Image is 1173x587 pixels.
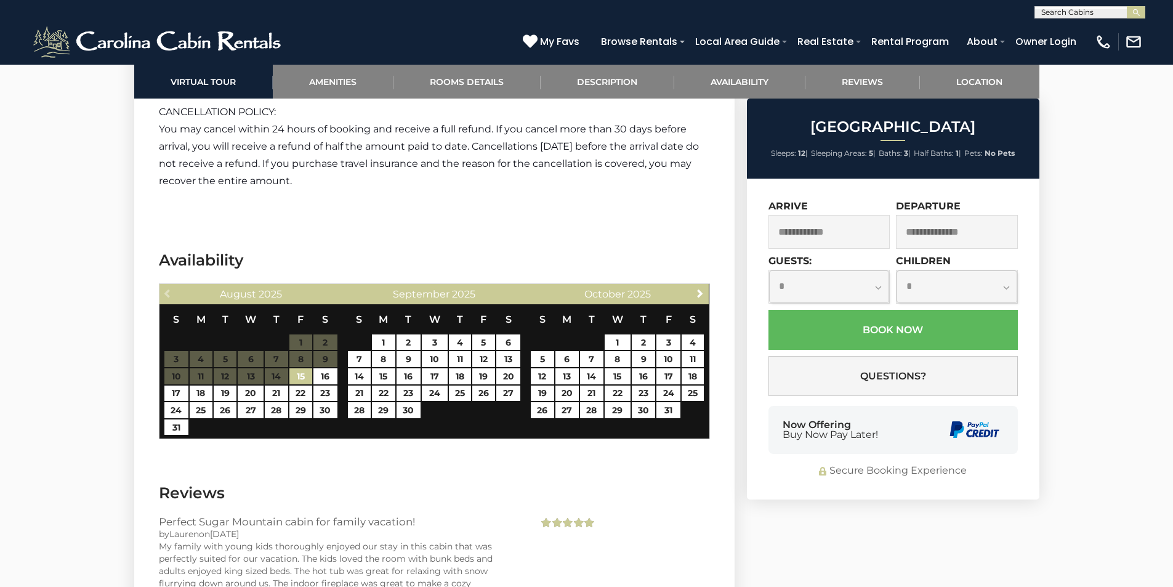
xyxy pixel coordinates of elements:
a: 23 [632,386,656,402]
a: 29 [605,402,631,418]
li: | [811,145,876,161]
a: 29 [289,402,312,418]
span: Wednesday [245,314,256,325]
a: 17 [422,368,448,384]
a: 11 [449,351,471,367]
span: Sunday [356,314,362,325]
a: 15 [372,368,395,384]
a: 21 [265,386,288,402]
a: 20 [555,386,579,402]
span: Wednesday [429,314,440,325]
span: Monday [196,314,206,325]
span: My Favs [540,34,579,49]
label: Guests: [768,255,812,267]
a: Real Estate [791,31,860,52]
a: 19 [214,386,236,402]
a: 25 [449,386,471,402]
span: Friday [666,314,672,325]
a: Browse Rentals [595,31,683,52]
span: [DATE] [210,528,239,540]
a: 8 [372,351,395,367]
span: Wednesday [612,314,623,325]
a: About [961,31,1004,52]
a: 8 [605,351,631,367]
span: October [584,288,625,300]
a: 14 [348,368,371,384]
a: 5 [531,351,554,367]
a: 30 [397,402,421,418]
a: Virtual Tour [134,65,273,99]
span: Tuesday [222,314,228,325]
a: 17 [164,386,188,402]
a: Local Area Guide [689,31,786,52]
a: 30 [313,402,337,418]
span: Thursday [273,314,280,325]
a: 1 [605,334,631,350]
a: 25 [190,402,212,418]
a: 14 [580,368,603,384]
li: | [914,145,961,161]
span: Tuesday [405,314,411,325]
a: 24 [422,386,448,402]
a: 20 [496,368,520,384]
span: Next [695,288,705,298]
h3: Perfect Sugar Mountain cabin for family vacation! [159,516,520,527]
span: 2025 [627,288,651,300]
a: 13 [555,368,579,384]
a: Rental Program [865,31,955,52]
a: My Favs [523,34,582,50]
h3: Reviews [159,482,710,504]
a: 31 [656,402,680,418]
a: 27 [555,402,579,418]
span: Half Baths: [914,148,954,158]
a: Amenities [273,65,393,99]
a: 12 [472,351,495,367]
button: Questions? [768,356,1018,396]
span: Pets: [964,148,983,158]
a: 30 [632,402,656,418]
a: 3 [422,334,448,350]
a: 28 [580,402,603,418]
span: Thursday [457,314,463,325]
a: 1 [372,334,395,350]
a: 15 [605,368,631,384]
span: Sleeps: [771,148,796,158]
span: Buy Now Pay Later! [783,430,878,440]
a: 27 [496,386,520,402]
span: September [393,288,449,300]
a: Next [692,286,707,301]
a: 16 [632,368,656,384]
a: Availability [674,65,805,99]
a: 22 [605,386,631,402]
a: 15 [289,368,312,384]
strong: 3 [904,148,908,158]
a: 7 [348,351,371,367]
span: Monday [562,314,571,325]
a: 4 [449,334,471,350]
a: 27 [238,402,264,418]
a: 12 [531,368,554,384]
span: CANCELLATION POLICY: [159,106,276,118]
a: Description [541,65,674,99]
a: 10 [656,351,680,367]
h3: Availability [159,249,710,271]
a: 18 [190,386,212,402]
a: 17 [656,368,680,384]
a: 28 [265,402,288,418]
a: Reviews [805,65,920,99]
strong: 5 [869,148,873,158]
a: 6 [555,351,579,367]
span: Friday [297,314,304,325]
a: 7 [580,351,603,367]
span: 2025 [259,288,282,300]
a: 23 [397,386,421,402]
label: Departure [896,200,961,212]
a: 18 [682,368,704,384]
a: 16 [397,368,421,384]
h2: [GEOGRAPHIC_DATA] [750,119,1036,135]
a: 31 [164,419,188,435]
a: 29 [372,402,395,418]
div: Now Offering [783,420,878,440]
span: August [220,288,256,300]
span: Baths: [879,148,902,158]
